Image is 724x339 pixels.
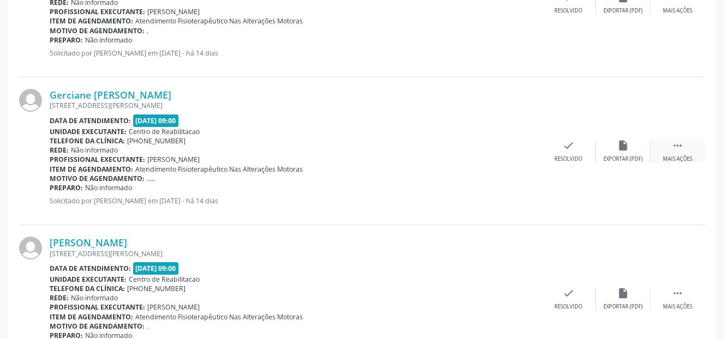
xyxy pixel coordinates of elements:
span: . [147,322,148,331]
i: check [563,140,575,152]
b: Unidade executante: [50,275,127,284]
span: Atendimento Fisioterapêutico Nas Alterações Motoras [135,165,303,174]
b: Profissional executante: [50,7,145,16]
span: Centro de Reabilitacao [129,127,200,136]
b: Item de agendamento: [50,165,133,174]
span: Não informado [71,293,118,302]
b: Unidade executante: [50,127,127,136]
div: [STREET_ADDRESS][PERSON_NAME] [50,101,541,110]
b: Rede: [50,146,69,155]
a: Gerciane [PERSON_NAME] [50,89,171,101]
img: img [19,237,42,259]
b: Item de agendamento: [50,16,133,26]
b: Preparo: [50,183,83,192]
i: insert_drive_file [617,287,629,299]
span: [DATE] 09:00 [133,262,179,275]
span: Não informado [85,35,132,45]
img: img [19,89,42,112]
b: Profissional executante: [50,302,145,312]
span: Atendimento Fisioterapêutico Nas Alterações Motoras [135,312,303,322]
b: Motivo de agendamento: [50,322,145,331]
b: Data de atendimento: [50,264,131,273]
span: Não informado [85,183,132,192]
b: Data de atendimento: [50,116,131,125]
div: Exportar (PDF) [603,303,643,311]
div: Exportar (PDF) [603,7,643,15]
span: [PERSON_NAME] [147,302,200,312]
b: Telefone da clínica: [50,136,125,146]
div: Resolvido [554,303,582,311]
span: Centro de Reabilitacao [129,275,200,284]
div: [STREET_ADDRESS][PERSON_NAME] [50,249,541,258]
p: Solicitado por [PERSON_NAME] em [DATE] - há 14 dias [50,196,541,205]
b: Motivo de agendamento: [50,26,145,35]
div: Resolvido [554,7,582,15]
span: [PHONE_NUMBER] [127,284,186,293]
b: Profissional executante: [50,155,145,164]
span: [PHONE_NUMBER] [127,136,186,146]
span: Atendimento Fisioterapêutico Nas Alterações Motoras [135,16,303,26]
div: Mais ações [663,303,692,311]
div: Mais ações [663,7,692,15]
p: Solicitado por [PERSON_NAME] em [DATE] - há 14 dias [50,49,541,58]
div: Exportar (PDF) [603,155,643,163]
span: [PERSON_NAME] [147,155,200,164]
span: ..... [147,174,155,183]
b: Motivo de agendamento: [50,174,145,183]
i:  [672,140,684,152]
b: Telefone da clínica: [50,284,125,293]
b: Item de agendamento: [50,312,133,322]
i:  [672,287,684,299]
span: . [147,26,148,35]
a: [PERSON_NAME] [50,237,127,249]
b: Preparo: [50,35,83,45]
b: Rede: [50,293,69,302]
i: insert_drive_file [617,140,629,152]
div: Resolvido [554,155,582,163]
span: [PERSON_NAME] [147,7,200,16]
span: Não informado [71,146,118,155]
div: Mais ações [663,155,692,163]
i: check [563,287,575,299]
span: [DATE] 09:00 [133,114,179,127]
